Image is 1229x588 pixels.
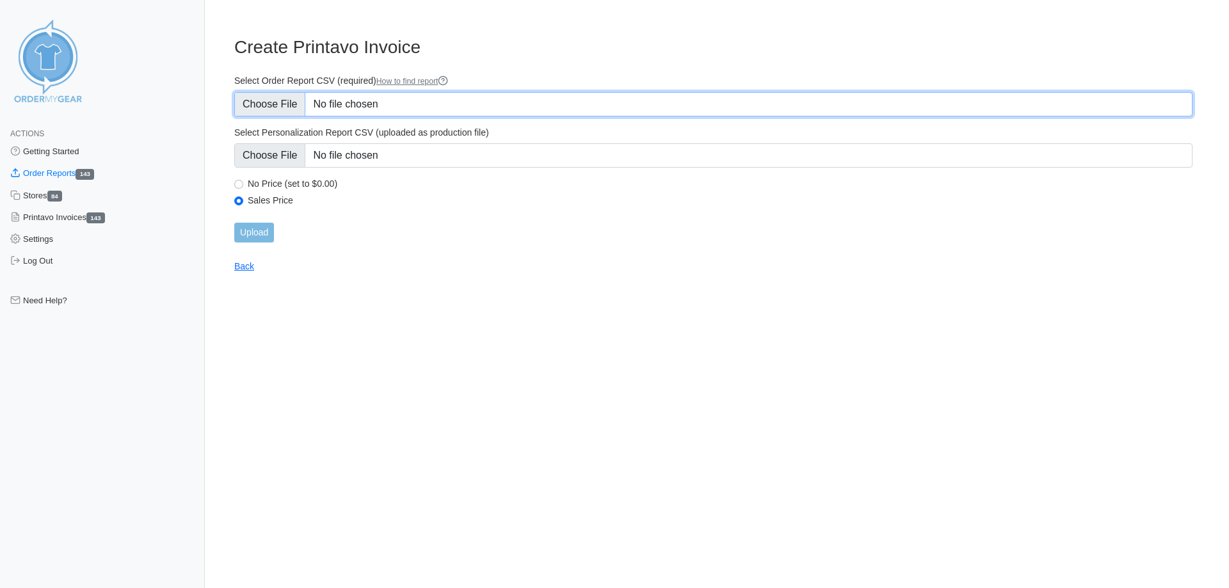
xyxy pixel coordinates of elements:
label: Sales Price [248,195,1193,206]
span: Actions [10,129,44,138]
label: No Price (set to $0.00) [248,178,1193,189]
span: 84 [47,191,63,202]
a: How to find report [376,77,449,86]
span: 143 [86,212,105,223]
span: 143 [76,169,94,180]
label: Select Order Report CSV (required) [234,75,1193,87]
input: Upload [234,223,274,242]
a: Back [234,261,254,271]
h3: Create Printavo Invoice [234,36,1193,58]
label: Select Personalization Report CSV (uploaded as production file) [234,127,1193,138]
